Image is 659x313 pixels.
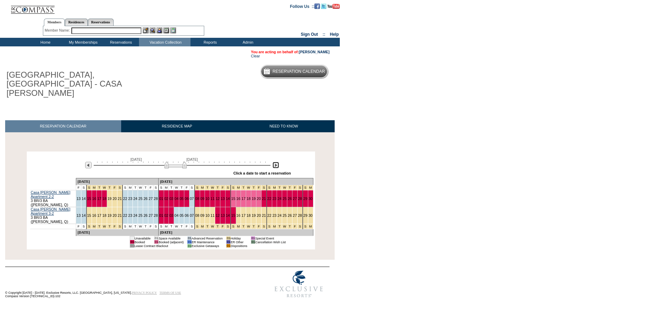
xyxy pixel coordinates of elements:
a: 24 [133,197,137,201]
td: T [133,185,138,190]
td: S [159,224,164,229]
td: 01 [226,240,230,244]
a: 19 [252,213,256,217]
td: Spring Break Wk 3 2026 [267,185,272,190]
div: Click a date to start a reservation [233,171,291,175]
td: Spring Break Wk 2 2026 [236,185,241,190]
a: Members [44,19,65,26]
a: 23 [273,197,277,201]
a: 08 [195,197,199,201]
td: M [128,185,133,190]
a: 18 [102,213,106,217]
a: 03 [169,197,173,201]
td: Spring Break Wk 4 2026 [303,224,308,229]
a: 12 [216,213,220,217]
td: Spring Break Wk 2 2026 [251,224,256,229]
td: Dispositions [231,244,247,248]
td: Special Event [255,236,286,240]
h1: [GEOGRAPHIC_DATA], [GEOGRAPHIC_DATA] - CASA [PERSON_NAME] [5,69,159,99]
td: F [76,185,81,190]
td: Spring Break Wk 3 2026 [267,224,272,229]
td: 01 [154,240,158,244]
a: RESIDENCE MAP [121,120,233,132]
img: View [150,27,155,33]
span: [DATE] [186,157,198,161]
td: T [143,185,148,190]
td: Unavailable [134,236,151,240]
a: 16 [236,213,241,217]
a: 26 [143,197,148,201]
img: Reservations [163,27,169,33]
a: 20 [257,213,261,217]
td: President's Week 2026 [112,185,117,190]
td: 01 [251,236,255,240]
a: 25 [282,197,287,201]
a: 21 [118,197,122,201]
a: 27 [149,197,153,201]
td: F [148,185,153,190]
a: 20 [257,197,261,201]
img: Impersonate [157,27,162,33]
a: 01 [159,213,163,217]
td: T [169,224,174,229]
span: You are acting on behalf of: [251,50,329,54]
a: RESERVATION CALENDAR [5,120,121,132]
td: Advanced Reservation [192,236,223,240]
a: 15 [87,213,91,217]
td: President's Week 2026 [112,224,117,229]
a: 22 [267,213,271,217]
td: W [174,185,179,190]
td: Spring Break Wk 2 2026 [256,224,262,229]
td: S [123,185,128,190]
span: [DATE] [130,157,142,161]
td: Lease Contract Blackout [134,244,184,248]
td: Spring Break Wk 2 2026 [246,185,251,190]
a: 22 [123,213,127,217]
a: 19 [107,213,112,217]
a: 18 [246,197,251,201]
td: Spring Break Wk 1 2026 [225,185,230,190]
td: Spring Break Wk 3 2026 [292,224,298,229]
a: 05 [180,197,184,201]
img: Next [273,162,279,168]
a: 29 [303,197,308,201]
a: 23 [273,213,277,217]
td: Spring Break Wk 1 2026 [205,224,210,229]
td: President's Week 2026 [102,224,107,229]
a: 26 [143,213,148,217]
a: 11 [210,213,215,217]
a: 03 [169,213,173,217]
td: Spring Break Wk 3 2026 [292,185,298,190]
td: Admin [228,38,266,46]
td: T [179,224,184,229]
td: Spring Break Wk 2 2026 [261,224,266,229]
a: 16 [236,197,241,201]
td: Reports [190,38,228,46]
td: President's Week 2026 [97,185,102,190]
img: Previous [85,162,92,168]
td: F [184,185,189,190]
td: President's Week 2026 [107,185,112,190]
a: 23 [128,213,132,217]
a: 24 [133,213,137,217]
a: 22 [267,197,271,201]
a: 30 [309,213,313,217]
a: 25 [138,213,142,217]
a: 13 [77,197,81,201]
a: 11 [210,197,215,201]
a: 19 [252,197,256,201]
h5: Reservation Calendar [273,69,325,74]
span: :: [323,32,325,37]
td: S [189,224,194,229]
td: T [179,185,184,190]
td: President's Week 2026 [97,224,102,229]
a: 02 [164,197,169,201]
a: 27 [149,213,153,217]
td: 01 [130,236,134,240]
td: Spring Break Wk 3 2026 [282,185,287,190]
td: S [81,185,86,190]
td: W [174,224,179,229]
td: President's Week 2026 [102,185,107,190]
a: 06 [185,197,189,201]
td: 01 [154,236,158,240]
